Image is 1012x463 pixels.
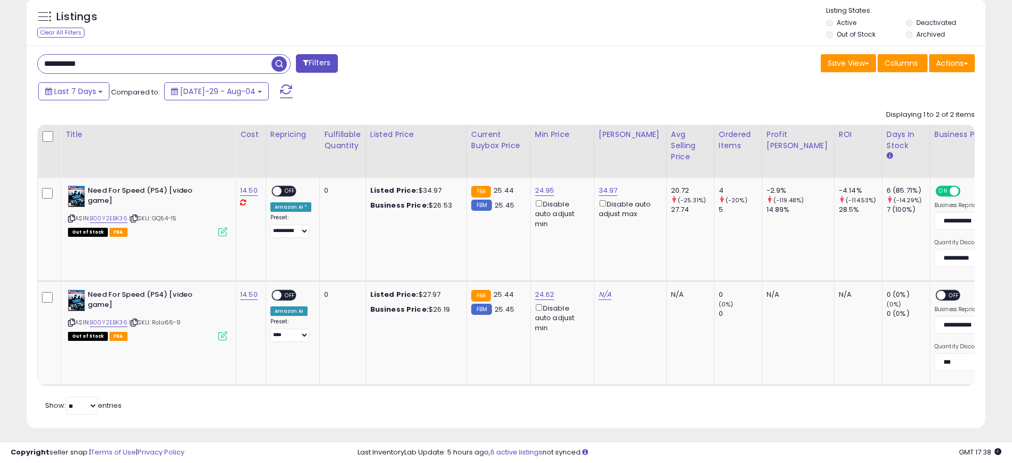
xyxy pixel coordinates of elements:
[88,290,217,312] b: Need For Speed (PS4) [video game]
[65,129,231,140] div: Title
[671,290,706,299] div: N/A
[599,185,618,196] a: 34.97
[846,196,877,204] small: (-114.53%)
[916,18,956,27] label: Deactivated
[839,129,878,140] div: ROI
[296,54,337,73] button: Filters
[270,214,312,238] div: Preset:
[471,290,491,302] small: FBA
[934,239,1011,246] label: Quantity Discount Strategy:
[535,129,590,140] div: Min Price
[535,289,555,300] a: 24.62
[767,290,826,299] div: N/A
[839,290,874,299] div: N/A
[370,290,458,299] div: $27.97
[495,304,514,314] span: 25.45
[270,129,316,140] div: Repricing
[38,82,109,100] button: Last 7 Days
[370,200,429,210] b: Business Price:
[129,318,181,327] span: | SKU: Rola66-9
[471,304,492,315] small: FBM
[535,198,586,229] div: Disable auto adjust min
[180,86,256,97] span: [DATE]-29 - Aug-04
[370,186,458,195] div: $34.97
[138,447,184,457] a: Privacy Policy
[599,289,611,300] a: N/A
[916,30,945,39] label: Archived
[471,200,492,211] small: FBM
[370,289,419,299] b: Listed Price:
[90,318,127,327] a: B00Y2EBK36
[726,196,747,204] small: (-20%)
[270,202,312,212] div: Amazon AI *
[109,228,127,237] span: FBA
[56,10,97,24] h5: Listings
[934,343,1011,350] label: Quantity Discount Strategy:
[324,290,357,299] div: 0
[934,202,1011,209] label: Business Repricing Strategy:
[370,129,462,140] div: Listed Price
[68,290,85,311] img: 51NxuGIM+4L._SL40_.jpg
[887,205,930,215] div: 7 (100%)
[671,129,710,162] div: Avg Selling Price
[719,290,762,299] div: 0
[837,30,875,39] label: Out of Stock
[678,196,706,204] small: (-25.31%)
[370,201,458,210] div: $26.53
[324,129,361,151] div: Fulfillable Quantity
[91,447,136,457] a: Terms of Use
[358,448,1001,458] div: Last InventoryLab Update: 5 hours ago, not synced.
[887,186,930,195] div: 6 (85.71%)
[719,205,762,215] div: 5
[839,205,882,215] div: 28.5%
[282,291,299,300] span: OFF
[68,290,227,339] div: ASIN:
[535,302,586,333] div: Disable auto adjust min
[494,185,514,195] span: 25.44
[826,6,985,16] p: Listing States:
[887,129,925,151] div: Days In Stock
[887,151,893,161] small: Days In Stock.
[535,185,555,196] a: 24.95
[324,186,357,195] div: 0
[164,82,269,100] button: [DATE]-29 - Aug-04
[894,196,922,204] small: (-14.29%)
[471,186,491,198] small: FBA
[934,306,1011,313] label: Business Repricing Strategy:
[671,205,714,215] div: 27.74
[270,318,312,342] div: Preset:
[90,214,127,223] a: B00Y2EBK36
[885,58,918,68] span: Columns
[11,447,49,457] strong: Copyright
[878,54,928,72] button: Columns
[68,186,227,235] div: ASIN:
[471,129,526,151] div: Current Buybox Price
[240,185,258,196] a: 14.50
[887,290,930,299] div: 0 (0%)
[68,332,108,341] span: All listings that are currently out of stock and unavailable for purchase on Amazon
[837,18,856,27] label: Active
[68,228,108,237] span: All listings that are currently out of stock and unavailable for purchase on Amazon
[719,129,758,151] div: Ordered Items
[929,54,975,72] button: Actions
[45,400,122,410] span: Show: entries
[821,54,876,72] button: Save View
[719,186,762,195] div: 4
[767,186,834,195] div: -2.9%
[671,186,714,195] div: 20.72
[773,196,804,204] small: (-119.48%)
[109,332,127,341] span: FBA
[240,129,261,140] div: Cost
[959,447,1001,457] span: 2025-08-12 17:38 GMT
[887,309,930,319] div: 0 (0%)
[937,187,950,196] span: ON
[370,185,419,195] b: Listed Price:
[88,186,217,208] b: Need For Speed (PS4) [video game]
[370,304,429,314] b: Business Price:
[54,86,96,97] span: Last 7 Days
[11,448,184,458] div: seller snap | |
[494,289,514,299] span: 25.44
[599,129,662,140] div: [PERSON_NAME]
[495,200,514,210] span: 25.45
[370,305,458,314] div: $26.19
